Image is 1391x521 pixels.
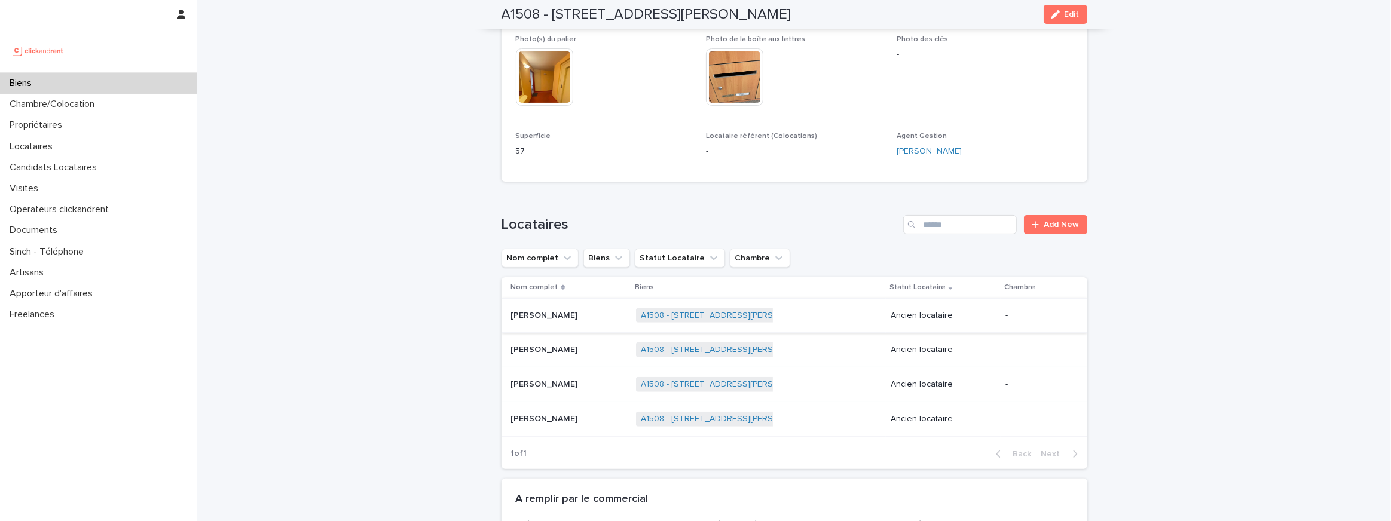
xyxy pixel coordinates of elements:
[511,308,580,321] p: [PERSON_NAME]
[1037,449,1087,459] button: Next
[1041,450,1068,458] span: Next
[706,145,882,158] p: -
[641,414,815,424] a: A1508 - [STREET_ADDRESS][PERSON_NAME]
[516,145,692,158] p: 57
[502,6,791,23] h2: A1508 - [STREET_ADDRESS][PERSON_NAME]
[5,162,106,173] p: Candidats Locataires
[5,309,64,320] p: Freelances
[889,281,946,294] p: Statut Locataire
[891,414,996,424] p: Ancien locataire
[1065,10,1080,19] span: Edit
[641,379,815,390] a: A1508 - [STREET_ADDRESS][PERSON_NAME]
[502,439,537,468] p: 1 of 1
[5,141,62,152] p: Locataires
[891,311,996,321] p: Ancien locataire
[5,288,102,299] p: Apporteur d'affaires
[516,493,649,506] h2: A remplir par le commercial
[516,133,551,140] span: Superficie
[511,412,580,424] p: [PERSON_NAME]
[5,204,118,215] p: Operateurs clickandrent
[511,281,558,294] p: Nom complet
[635,281,654,294] p: Biens
[891,345,996,355] p: Ancien locataire
[706,133,817,140] span: Locataire référent (Colocations)
[1044,5,1087,24] button: Edit
[1005,311,1068,321] p: -
[5,267,53,278] p: Artisans
[1044,220,1080,229] span: Add New
[502,402,1087,436] tr: [PERSON_NAME][PERSON_NAME] A1508 - [STREET_ADDRESS][PERSON_NAME] Ancien locataire-
[641,311,815,321] a: A1508 - [STREET_ADDRESS][PERSON_NAME]
[986,449,1037,459] button: Back
[511,342,580,355] p: [PERSON_NAME]
[891,379,996,390] p: Ancien locataire
[903,215,1017,234] input: Search
[502,249,579,268] button: Nom complet
[1024,215,1087,234] a: Add New
[897,48,1073,61] p: -
[5,119,72,131] p: Propriétaires
[10,39,68,63] img: UCB0brd3T0yccxBKYDjQ
[897,36,948,43] span: Photo des clés
[511,377,580,390] p: [PERSON_NAME]
[641,345,815,355] a: A1508 - [STREET_ADDRESS][PERSON_NAME]
[5,225,67,236] p: Documents
[1004,281,1035,294] p: Chambre
[583,249,630,268] button: Biens
[5,99,104,110] p: Chambre/Colocation
[1005,414,1068,424] p: -
[1006,450,1032,458] span: Back
[502,367,1087,402] tr: [PERSON_NAME][PERSON_NAME] A1508 - [STREET_ADDRESS][PERSON_NAME] Ancien locataire-
[730,249,790,268] button: Chambre
[635,249,725,268] button: Statut Locataire
[1005,345,1068,355] p: -
[706,36,805,43] span: Photo de la boîte aux lettres
[502,216,899,234] h1: Locataires
[897,133,947,140] span: Agent Gestion
[502,333,1087,367] tr: [PERSON_NAME][PERSON_NAME] A1508 - [STREET_ADDRESS][PERSON_NAME] Ancien locataire-
[502,298,1087,333] tr: [PERSON_NAME][PERSON_NAME] A1508 - [STREET_ADDRESS][PERSON_NAME] Ancien locataire-
[897,145,962,158] a: [PERSON_NAME]
[1005,379,1068,390] p: -
[5,78,41,89] p: Biens
[516,36,577,43] span: Photo(s) du palier
[5,183,48,194] p: Visites
[5,246,93,258] p: Sinch - Téléphone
